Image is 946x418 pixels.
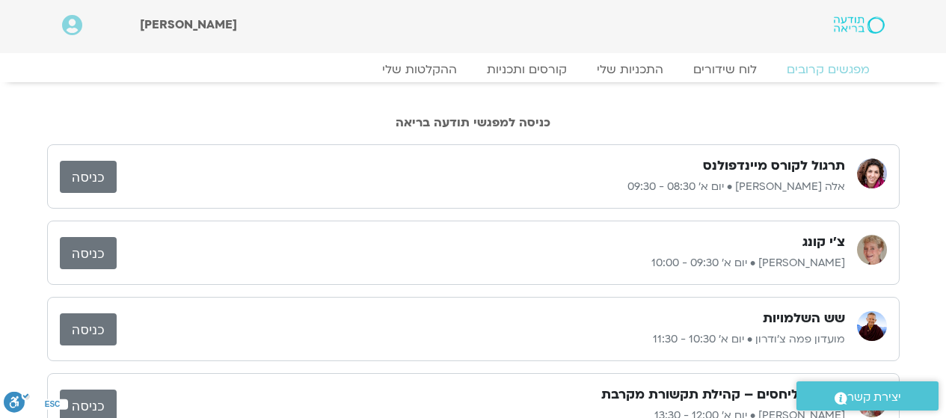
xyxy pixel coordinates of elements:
[796,381,939,411] a: יצירת קשר
[117,178,845,196] p: אלה [PERSON_NAME] • יום א׳ 08:30 - 09:30
[763,310,845,328] h3: שש השלמויות
[703,157,845,175] h3: תרגול לקורס מיינדפולנס
[117,331,845,348] p: מועדון פמה צ'ודרון • יום א׳ 10:30 - 11:30
[772,62,885,77] a: מפגשים קרובים
[62,62,885,77] nav: Menu
[117,254,845,272] p: [PERSON_NAME] • יום א׳ 09:30 - 10:00
[601,386,845,404] h3: מעבדה ליחסים – קהילת תקשורת מקרבת
[582,62,678,77] a: התכניות שלי
[678,62,772,77] a: לוח שידורים
[60,161,117,193] a: כניסה
[857,235,887,265] img: חני שלם
[802,233,845,251] h3: צ'י קונג
[472,62,582,77] a: קורסים ותכניות
[60,313,117,345] a: כניסה
[60,237,117,269] a: כניסה
[857,311,887,341] img: מועדון פמה צ'ודרון
[140,16,237,33] span: [PERSON_NAME]
[367,62,472,77] a: ההקלטות שלי
[47,116,900,129] h2: כניסה למפגשי תודעה בריאה
[857,159,887,188] img: אלה טולנאי
[847,387,901,408] span: יצירת קשר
